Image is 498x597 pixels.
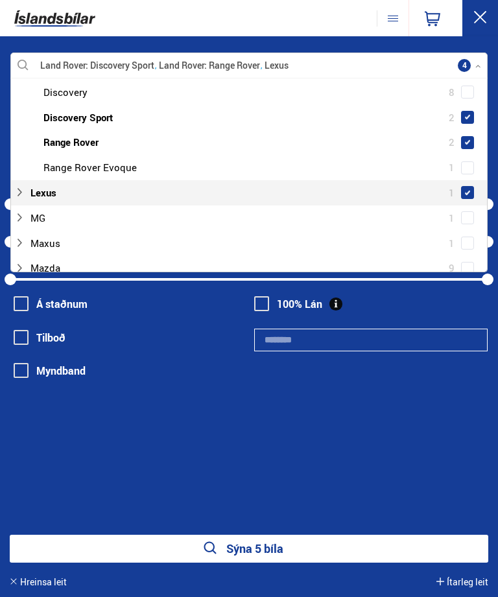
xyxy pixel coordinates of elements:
[436,577,488,587] button: Ítarleg leit
[14,298,88,310] label: Á staðnum
[14,365,86,377] label: Myndband
[449,209,455,228] span: 1
[449,158,455,177] span: 1
[254,298,322,310] label: 100% Lán
[449,183,455,202] span: 1
[449,259,455,277] span: 9
[10,577,67,587] button: Hreinsa leit
[10,5,49,44] button: Opna LiveChat spjallviðmót
[449,133,455,152] span: 2
[449,108,455,127] span: 2
[449,83,455,102] span: 8
[14,332,65,344] label: Tilboð
[10,535,488,563] button: Sýna 5 bíla
[449,234,455,253] span: 1
[14,5,95,32] img: G0Ugv5HjCgRt.svg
